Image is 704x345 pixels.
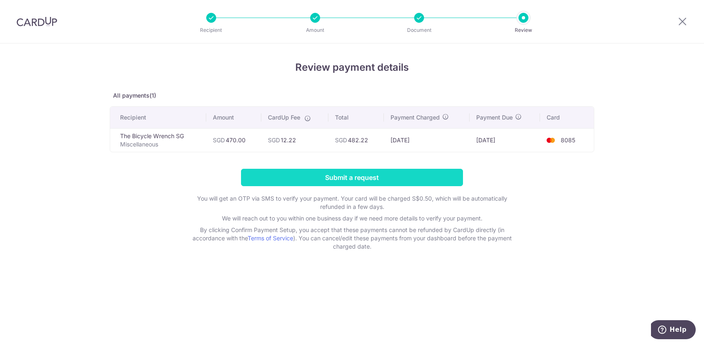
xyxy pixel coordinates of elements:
[206,107,261,128] th: Amount
[328,107,384,128] th: Total
[186,214,518,223] p: We will reach out to you within one business day if we need more details to verify your payment.
[493,26,554,34] p: Review
[181,26,242,34] p: Recipient
[268,113,300,122] span: CardUp Fee
[248,235,293,242] a: Terms of Service
[268,137,280,144] span: SGD
[328,128,384,152] td: 482.22
[120,140,200,149] p: Miscellaneous
[284,26,346,34] p: Amount
[335,137,347,144] span: SGD
[476,113,513,122] span: Payment Due
[651,320,696,341] iframe: Opens a widget where you can find more information
[540,107,594,128] th: Card
[561,137,575,144] span: 8085
[542,135,559,145] img: <span class="translation_missing" title="translation missing: en.account_steps.new_confirm_form.b...
[213,137,225,144] span: SGD
[110,128,206,152] td: The Bicycle Wrench SG
[110,91,594,100] p: All payments(1)
[261,128,329,152] td: 12.22
[384,128,470,152] td: [DATE]
[110,107,206,128] th: Recipient
[388,26,450,34] p: Document
[391,113,440,122] span: Payment Charged
[206,128,261,152] td: 470.00
[186,194,518,211] p: You will get an OTP via SMS to verify your payment. Your card will be charged S$0.50, which will ...
[470,128,540,152] td: [DATE]
[17,17,57,26] img: CardUp
[110,60,594,75] h4: Review payment details
[186,226,518,251] p: By clicking Confirm Payment Setup, you accept that these payments cannot be refunded by CardUp di...
[241,169,463,186] input: Submit a request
